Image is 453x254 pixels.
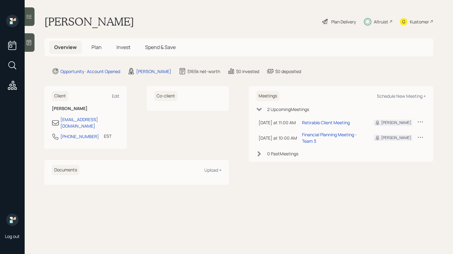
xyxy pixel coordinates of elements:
div: Retirable Client Meeting [302,119,350,126]
div: Schedule New Meeting + [377,93,426,99]
div: Financial Planning Meeting - Team 3 [302,131,364,144]
div: Altruist [374,18,388,25]
div: EST [104,133,112,139]
h1: [PERSON_NAME] [44,15,134,28]
div: [EMAIL_ADDRESS][DOMAIN_NAME] [60,116,120,129]
div: $0 deposited [275,68,301,75]
span: Overview [54,44,77,51]
div: Log out [5,233,20,239]
div: Upload + [204,167,222,173]
h6: Documents [52,165,80,175]
img: retirable_logo.png [6,214,18,226]
div: Kustomer [410,18,429,25]
div: $165k net-worth [187,68,220,75]
h6: Meetings [256,91,280,101]
div: [DATE] at 10:00 AM [259,135,297,141]
div: [PERSON_NAME] [136,68,171,75]
div: $0 invested [236,68,259,75]
div: Plan Delivery [331,18,356,25]
h6: Co-client [154,91,178,101]
div: [DATE] at 11:00 AM [259,119,297,126]
div: [PERSON_NAME] [381,135,411,141]
span: Invest [116,44,130,51]
div: Opportunity · Account Opened [60,68,120,75]
div: 2 Upcoming Meeting s [267,106,309,113]
div: [PERSON_NAME] [381,120,411,125]
h6: Client [52,91,68,101]
div: Edit [112,93,120,99]
span: Plan [92,44,102,51]
div: 0 Past Meeting s [267,150,298,157]
span: Spend & Save [145,44,176,51]
h6: [PERSON_NAME] [52,106,120,111]
div: [PHONE_NUMBER] [60,133,99,140]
